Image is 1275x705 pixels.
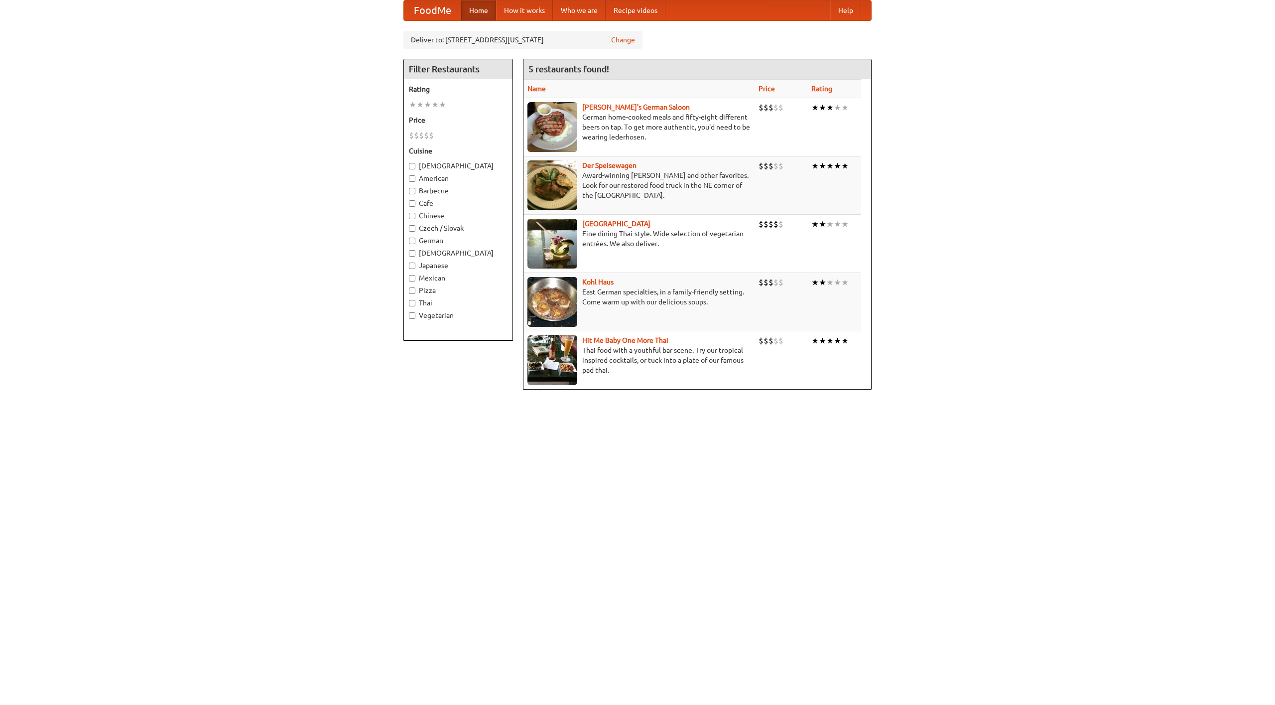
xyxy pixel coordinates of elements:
a: Recipe videos [606,0,665,20]
b: [GEOGRAPHIC_DATA] [582,220,650,228]
li: ★ [819,335,826,346]
li: ★ [811,335,819,346]
li: $ [764,335,768,346]
li: ★ [826,102,834,113]
li: ★ [811,102,819,113]
li: ★ [841,102,849,113]
li: $ [773,160,778,171]
li: ★ [424,99,431,110]
li: $ [409,130,414,141]
li: ★ [834,219,841,230]
li: ★ [811,277,819,288]
a: Hit Me Baby One More Thai [582,336,668,344]
div: Deliver to: [STREET_ADDRESS][US_STATE] [403,31,642,49]
img: satay.jpg [527,219,577,269]
p: Award-winning [PERSON_NAME] and other favorites. Look for our restored food truck in the NE corne... [527,170,751,200]
li: $ [773,219,778,230]
li: $ [414,130,419,141]
label: [DEMOGRAPHIC_DATA] [409,248,508,258]
h5: Price [409,115,508,125]
li: ★ [409,99,416,110]
li: ★ [439,99,446,110]
li: ★ [826,219,834,230]
li: ★ [826,335,834,346]
label: Japanese [409,261,508,271]
li: $ [764,277,768,288]
input: Mexican [409,275,415,282]
li: $ [764,219,768,230]
input: Chinese [409,213,415,219]
li: $ [759,102,764,113]
li: $ [429,130,434,141]
input: Thai [409,300,415,306]
li: $ [768,102,773,113]
input: American [409,175,415,182]
a: Price [759,85,775,93]
li: ★ [819,277,826,288]
li: ★ [431,99,439,110]
input: Cafe [409,200,415,207]
li: $ [759,160,764,171]
li: ★ [834,102,841,113]
label: Czech / Slovak [409,223,508,233]
li: $ [778,219,783,230]
h5: Cuisine [409,146,508,156]
li: $ [778,335,783,346]
li: $ [778,102,783,113]
img: esthers.jpg [527,102,577,152]
p: East German specialties, in a family-friendly setting. Come warm up with our delicious soups. [527,287,751,307]
label: Cafe [409,198,508,208]
img: kohlhaus.jpg [527,277,577,327]
a: FoodMe [404,0,461,20]
li: ★ [819,160,826,171]
a: How it works [496,0,553,20]
li: ★ [834,335,841,346]
li: $ [768,160,773,171]
li: $ [759,219,764,230]
li: $ [768,335,773,346]
li: ★ [819,219,826,230]
li: ★ [826,160,834,171]
a: Kohl Haus [582,278,614,286]
input: Pizza [409,287,415,294]
img: babythai.jpg [527,335,577,385]
a: Change [611,35,635,45]
li: $ [778,160,783,171]
a: Name [527,85,546,93]
p: Thai food with a youthful bar scene. Try our tropical inspired cocktails, or tuck into a plate of... [527,345,751,375]
li: ★ [811,219,819,230]
label: American [409,173,508,183]
ng-pluralize: 5 restaurants found! [528,64,609,74]
li: $ [773,102,778,113]
a: Home [461,0,496,20]
li: ★ [826,277,834,288]
img: speisewagen.jpg [527,160,577,210]
li: ★ [841,277,849,288]
input: German [409,238,415,244]
h4: Filter Restaurants [404,59,512,79]
p: Fine dining Thai-style. Wide selection of vegetarian entrées. We also deliver. [527,229,751,249]
li: $ [768,219,773,230]
input: Barbecue [409,188,415,194]
a: Help [830,0,861,20]
label: Chinese [409,211,508,221]
label: Thai [409,298,508,308]
li: $ [764,160,768,171]
b: Der Speisewagen [582,161,637,169]
input: Japanese [409,263,415,269]
li: $ [759,277,764,288]
li: $ [759,335,764,346]
label: [DEMOGRAPHIC_DATA] [409,161,508,171]
li: ★ [811,160,819,171]
li: ★ [819,102,826,113]
label: Pizza [409,285,508,295]
li: ★ [841,160,849,171]
li: ★ [834,277,841,288]
li: $ [778,277,783,288]
a: [PERSON_NAME]'s German Saloon [582,103,690,111]
label: German [409,236,508,246]
li: $ [424,130,429,141]
li: ★ [416,99,424,110]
